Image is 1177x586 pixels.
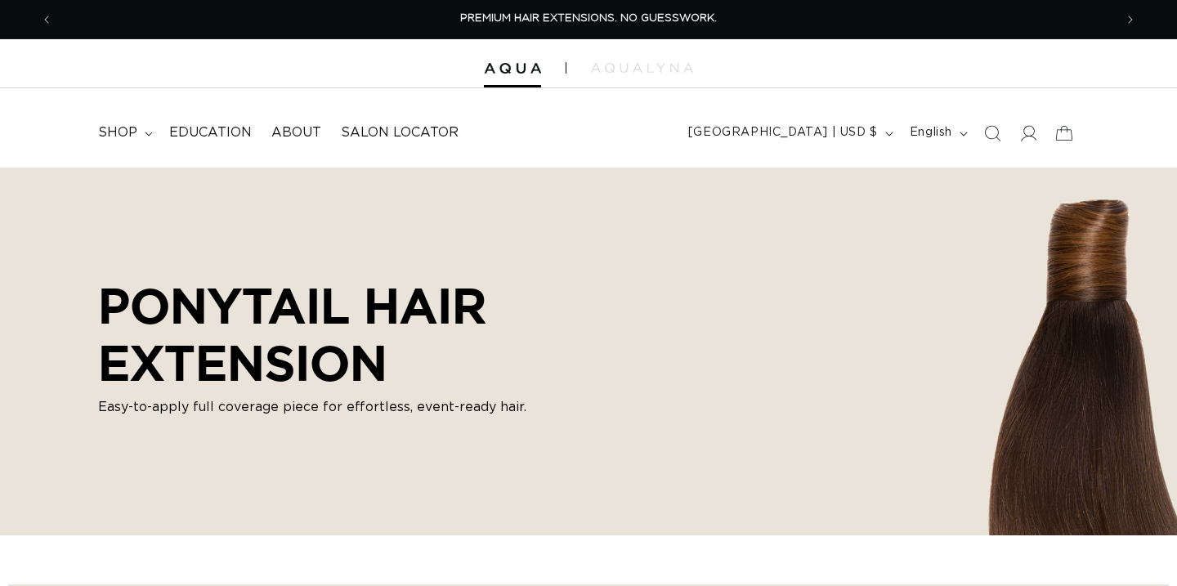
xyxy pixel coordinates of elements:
span: Education [169,124,252,141]
summary: shop [88,114,159,151]
p: Easy-to-apply full coverage piece for effortless, event-ready hair. [98,398,719,418]
a: About [262,114,331,151]
a: Education [159,114,262,151]
summary: Search [974,115,1010,151]
button: Next announcement [1112,4,1148,35]
button: Previous announcement [29,4,65,35]
span: English [910,124,952,141]
img: Aqua Hair Extensions [484,63,541,74]
span: shop [98,124,137,141]
span: Salon Locator [341,124,459,141]
span: PREMIUM HAIR EXTENSIONS. NO GUESSWORK. [460,13,717,24]
img: aqualyna.com [591,63,693,73]
button: English [900,118,974,149]
h2: PONYTAIL HAIR EXTENSION [98,277,719,391]
span: [GEOGRAPHIC_DATA] | USD $ [688,124,878,141]
span: About [271,124,321,141]
a: Salon Locator [331,114,468,151]
button: [GEOGRAPHIC_DATA] | USD $ [678,118,900,149]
